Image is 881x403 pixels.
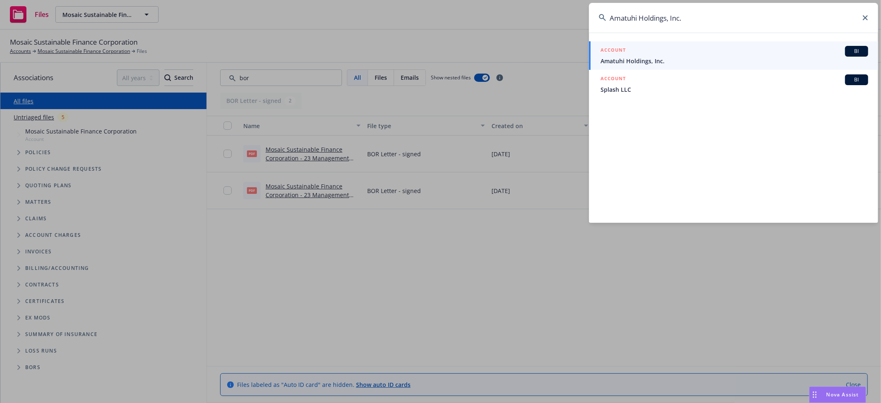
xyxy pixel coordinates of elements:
[848,48,865,55] span: BI
[601,74,626,84] h5: ACCOUNT
[589,3,878,33] input: Search...
[601,85,868,94] span: Splash LLC
[848,76,865,83] span: BI
[826,391,859,398] span: Nova Assist
[589,70,878,98] a: ACCOUNTBISplash LLC
[809,386,866,403] button: Nova Assist
[589,41,878,70] a: ACCOUNTBIAmatuhi Holdings, Inc.
[601,57,868,65] span: Amatuhi Holdings, Inc.
[810,387,820,403] div: Drag to move
[601,46,626,56] h5: ACCOUNT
